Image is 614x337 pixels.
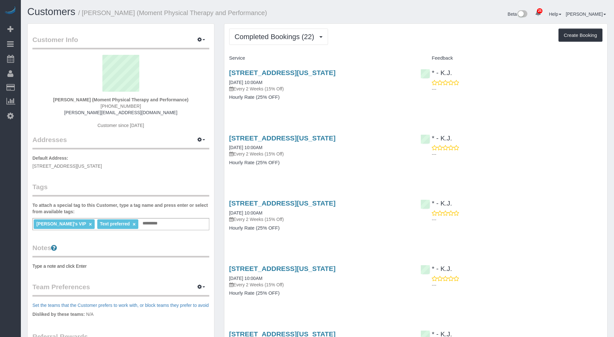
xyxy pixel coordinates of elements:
[235,33,317,41] span: Completed Bookings (22)
[32,311,85,317] label: Disliked by these teams:
[133,222,135,227] a: ×
[32,202,209,215] label: To attach a special tag to this Customer, type a tag name and press enter or select from availabl...
[229,80,263,85] a: [DATE] 10:00AM
[229,29,328,45] button: Completed Bookings (22)
[64,110,177,115] a: [PERSON_NAME][EMAIL_ADDRESS][DOMAIN_NAME]
[32,155,68,161] label: Default Address:
[432,282,602,288] p: ---
[229,216,411,223] p: Every 2 Weeks (15% Off)
[432,86,602,92] p: ---
[517,10,527,19] img: New interface
[508,12,528,17] a: Beta
[32,282,209,297] legend: Team Preferences
[229,86,411,92] p: Every 2 Weeks (15% Off)
[229,160,411,165] h4: Hourly Rate (25% OFF)
[229,134,336,142] a: [STREET_ADDRESS][US_STATE]
[32,263,209,269] pre: Type a note and click Enter
[86,312,93,317] span: N/A
[229,210,263,215] a: [DATE] 10:00AM
[78,9,267,16] small: / [PERSON_NAME] (Moment Physical Therapy and Performance)
[32,243,209,257] legend: Notes
[229,145,263,150] a: [DATE] 10:00AM
[229,151,411,157] p: Every 2 Weeks (15% Off)
[537,8,542,13] span: 25
[100,221,130,226] span: Text preferred
[549,12,561,17] a: Help
[420,265,452,272] a: * - K.J.
[432,151,602,157] p: ---
[229,276,263,281] a: [DATE] 10:00AM
[32,303,209,308] a: Set the teams that the Customer prefers to work with, or block teams they prefer to avoid
[229,282,411,288] p: Every 2 Weeks (15% Off)
[420,69,452,76] a: * - K.J.
[229,55,411,61] h4: Service
[32,182,209,197] legend: Tags
[32,35,209,49] legend: Customer Info
[420,199,452,207] a: * - K.J.
[27,6,75,17] a: Customers
[32,164,102,169] span: [STREET_ADDRESS][US_STATE]
[420,55,602,61] h4: Feedback
[420,134,452,142] a: * - K.J.
[89,222,92,227] a: ×
[229,225,411,231] h4: Hourly Rate (25% OFF)
[229,199,336,207] a: [STREET_ADDRESS][US_STATE]
[229,69,336,76] a: [STREET_ADDRESS][US_STATE]
[229,291,411,296] h4: Hourly Rate (25% OFF)
[100,104,141,109] span: [PHONE_NUMBER]
[4,6,17,15] img: Automaid Logo
[558,29,602,42] button: Create Booking
[36,221,86,226] span: [PERSON_NAME]'s VIP
[229,95,411,100] h4: Hourly Rate (25% OFF)
[53,97,189,102] strong: [PERSON_NAME] (Moment Physical Therapy and Performance)
[532,6,544,21] a: 25
[98,123,144,128] span: Customer since [DATE]
[566,12,606,17] a: [PERSON_NAME]
[229,265,336,272] a: [STREET_ADDRESS][US_STATE]
[432,216,602,223] p: ---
